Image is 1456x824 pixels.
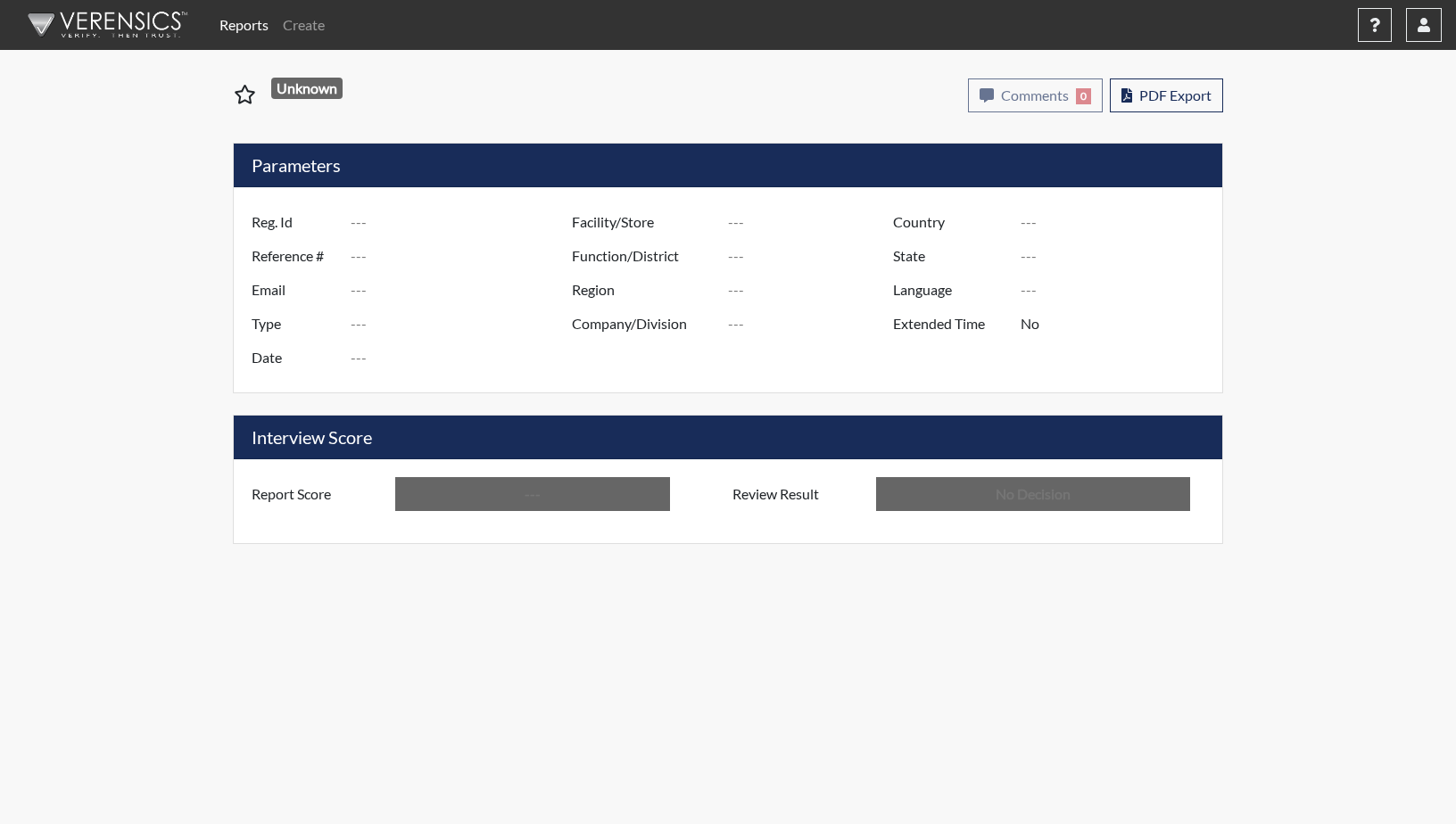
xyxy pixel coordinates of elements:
button: Comments0 [968,78,1103,112]
label: Type [238,307,351,341]
label: Report Score [238,477,395,511]
input: --- [351,307,576,341]
label: Date [238,341,351,375]
input: --- [728,307,898,341]
span: PDF Export [1139,87,1212,103]
label: Reference # [238,239,351,273]
input: --- [1021,273,1218,307]
label: Country [880,205,1021,239]
a: Reports [212,7,276,43]
input: --- [728,205,898,239]
label: Email [238,273,351,307]
input: --- [351,273,576,307]
label: Reg. Id [238,205,351,239]
label: State [880,239,1021,273]
label: Review Result [719,477,876,511]
input: --- [1021,205,1218,239]
span: Unknown [271,78,343,99]
input: --- [728,273,898,307]
input: --- [395,477,670,511]
span: Comments [1001,87,1069,103]
h5: Parameters [234,144,1222,187]
a: Create [276,7,332,43]
input: --- [728,239,898,273]
label: Language [880,273,1021,307]
label: Extended Time [880,307,1021,341]
label: Region [558,273,728,307]
h5: Interview Score [234,416,1222,459]
label: Facility/Store [558,205,728,239]
input: --- [351,239,576,273]
input: --- [351,205,576,239]
input: --- [1021,307,1218,341]
input: --- [351,341,576,375]
label: Company/Division [558,307,728,341]
label: Function/District [558,239,728,273]
span: 0 [1076,88,1091,104]
input: No Decision [876,477,1190,511]
input: --- [1021,239,1218,273]
button: PDF Export [1110,78,1223,112]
